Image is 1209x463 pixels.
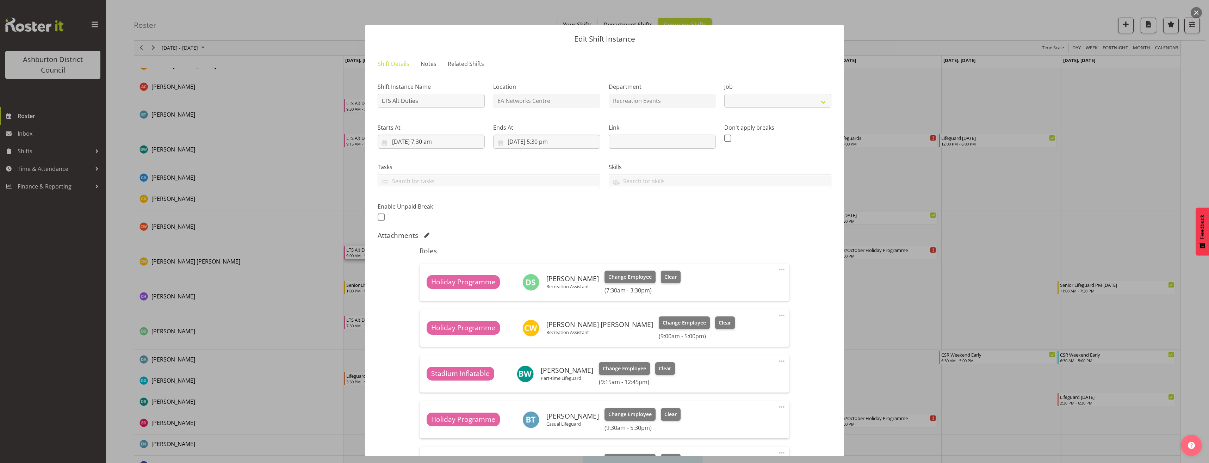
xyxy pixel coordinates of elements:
[541,366,593,374] h6: [PERSON_NAME]
[608,273,652,281] span: Change Employee
[609,175,831,186] input: Search for skills
[604,287,681,294] h6: (7:30am - 3:30pm)
[609,163,831,171] label: Skills
[546,275,599,283] h6: [PERSON_NAME]
[517,365,534,382] img: bella-wilson11401.jpg
[522,274,539,291] img: darlene-swim-school5509.jpg
[448,60,484,68] span: Related Shifts
[546,284,599,289] p: Recreation Assistant
[663,319,706,327] span: Change Employee
[378,60,409,68] span: Shift Details
[664,273,677,281] span: Clear
[493,123,600,132] label: Ends At
[655,362,675,375] button: Clear
[659,316,710,329] button: Change Employee
[724,123,831,132] label: Don't apply breaks
[546,321,653,328] h6: [PERSON_NAME] [PERSON_NAME]
[378,175,600,186] input: Search for tasks
[431,414,495,425] span: Holiday Programme
[431,369,490,379] span: Stadium Inflatable
[661,408,681,421] button: Clear
[603,365,646,372] span: Change Employee
[522,320,539,337] img: charlotte-wilson10306.jpg
[546,329,653,335] p: Recreation Assistant
[493,135,600,149] input: Click to select...
[719,319,731,327] span: Clear
[724,82,831,91] label: Job
[1196,208,1209,255] button: Feedback - Show survey
[431,323,495,333] span: Holiday Programme
[378,135,485,149] input: Click to select...
[378,231,418,240] h5: Attachments
[715,316,735,329] button: Clear
[493,82,600,91] label: Location
[378,94,485,108] input: Shift Instance Name
[604,424,681,431] h6: (9:30am - 5:30pm)
[378,163,600,171] label: Tasks
[664,410,677,418] span: Clear
[659,333,735,340] h6: (9:00am - 5:00pm)
[599,362,650,375] button: Change Employee
[420,247,789,255] h5: Roles
[378,202,485,211] label: Enable Unpaid Break
[604,408,656,421] button: Change Employee
[431,277,495,287] span: Holiday Programme
[608,410,652,418] span: Change Employee
[546,421,599,427] p: Casual Lifeguard
[378,123,485,132] label: Starts At
[541,375,593,381] p: Part-time Lifeguard
[372,35,837,43] p: Edit Shift Instance
[599,378,675,385] h6: (9:15am - 12:45pm)
[609,82,716,91] label: Department
[522,411,539,428] img: bailey-tait444.jpg
[421,60,436,68] span: Notes
[604,271,656,283] button: Change Employee
[1188,442,1195,449] img: help-xxl-2.png
[546,412,599,420] h6: [PERSON_NAME]
[1199,215,1205,239] span: Feedback
[378,82,485,91] label: Shift Instance Name
[609,123,716,132] label: Link
[661,271,681,283] button: Clear
[659,365,671,372] span: Clear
